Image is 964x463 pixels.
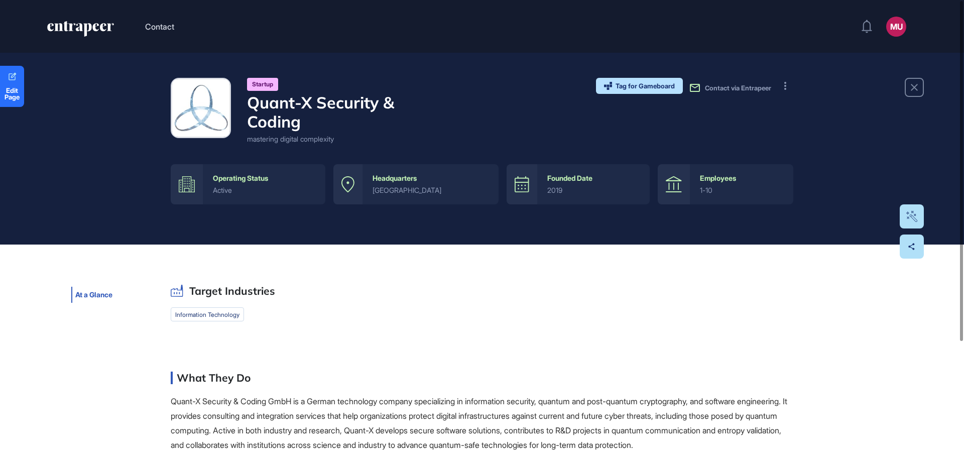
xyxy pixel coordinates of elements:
div: 2019 [547,186,640,194]
h2: What They Do [177,372,251,384]
li: Information Technology [171,307,244,321]
span: At a Glance [75,291,112,299]
div: 1-10 [700,186,783,194]
h2: Target Industries [189,285,275,297]
h4: Quant-X Security & Coding [247,93,418,132]
button: Contact via Entrapeer [689,82,771,94]
div: [GEOGRAPHIC_DATA] [373,186,489,194]
button: Contact [145,20,174,33]
a: entrapeer-logo [46,21,115,40]
img: Quant-X Security & Coding-logo [172,79,229,137]
span: Tag for Gameboard [616,83,675,89]
button: MU [886,17,906,37]
div: active [213,186,315,194]
div: mastering digital complexity [247,134,418,144]
div: Headquarters [373,174,417,182]
div: Operating Status [213,174,268,182]
button: At a Glance [71,287,116,303]
div: Employees [700,174,736,182]
span: Contact via Entrapeer [705,84,771,92]
div: Startup [247,78,278,91]
div: Founded Date [547,174,592,182]
span: Quant-X Security & Coding GmbH is a German technology company specializing in information securit... [171,396,787,449]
